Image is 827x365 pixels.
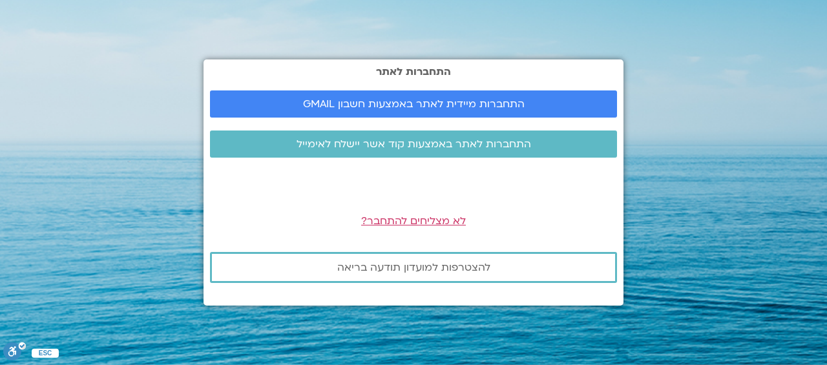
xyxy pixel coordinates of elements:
a: התחברות מיידית לאתר באמצעות חשבון GMAIL [210,90,617,118]
span: התחברות מיידית לאתר באמצעות חשבון GMAIL [303,98,525,110]
a: להצטרפות למועדון תודעה בריאה [210,252,617,283]
a: התחברות לאתר באמצעות קוד אשר יישלח לאימייל [210,130,617,158]
span: התחברות לאתר באמצעות קוד אשר יישלח לאימייל [297,138,531,150]
span: להצטרפות למועדון תודעה בריאה [337,262,490,273]
h2: התחברות לאתר [210,66,617,78]
a: לא מצליחים להתחבר? [361,214,466,228]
